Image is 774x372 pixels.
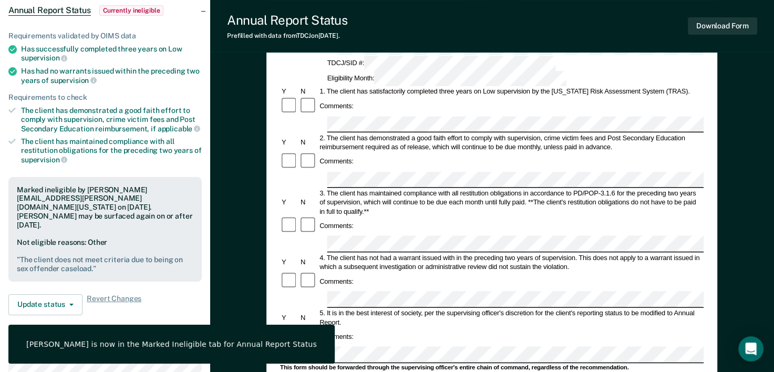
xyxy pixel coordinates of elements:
[318,221,355,230] div: Comments:
[8,5,91,16] span: Annual Report Status
[318,101,355,110] div: Comments:
[87,294,141,315] span: Revert Changes
[280,257,299,266] div: Y
[21,156,67,164] span: supervision
[318,332,355,341] div: Comments:
[21,137,202,164] div: The client has maintained compliance with all restitution obligations for the preceding two years of
[280,198,299,206] div: Y
[318,157,355,166] div: Comments:
[99,5,164,16] span: Currently ineligible
[17,185,193,230] div: Marked ineligible by [PERSON_NAME][EMAIL_ADDRESS][PERSON_NAME][DOMAIN_NAME][US_STATE] on [DATE]. ...
[318,253,704,271] div: 4. The client has not had a warrant issued with in the preceding two years of supervision. This d...
[21,45,202,63] div: Has successfully completed three years on Low
[8,294,82,315] button: Update status
[50,76,97,85] span: supervision
[26,339,317,349] div: [PERSON_NAME] is now in the Marked Ineligible tab for Annual Report Status
[688,17,757,35] button: Download Form
[326,71,568,86] div: Eligibility Month:
[21,106,202,133] div: The client has demonstrated a good faith effort to comply with supervision, crime victim fees and...
[8,93,202,102] div: Requirements to check
[318,277,355,286] div: Comments:
[280,138,299,147] div: Y
[227,32,347,39] div: Prefilled with data from TDCJ on [DATE] .
[318,133,704,152] div: 2. The client has demonstrated a good faith effort to comply with supervision, crime victim fees ...
[21,67,202,85] div: Has had no warrants issued within the preceding two years of
[299,198,318,206] div: N
[326,56,558,71] div: TDCJ/SID #:
[280,87,299,96] div: Y
[318,308,704,327] div: 5. It is in the best interest of society, per the supervising officer's discretion for the client...
[21,54,67,62] span: supervision
[280,313,299,322] div: Y
[318,87,704,96] div: 1. The client has satisfactorily completed three years on Low supervision by the [US_STATE] Risk ...
[8,32,202,40] div: Requirements validated by OIMS data
[280,364,704,371] div: This form should be forwarded through the supervising officer's entire chain of command, regardle...
[299,87,318,96] div: N
[17,255,193,273] pre: " The client does not meet criteria due to being on sex offender caseload. "
[158,125,200,133] span: applicable
[738,336,763,361] div: Open Intercom Messenger
[227,13,347,28] div: Annual Report Status
[299,138,318,147] div: N
[299,313,318,322] div: N
[318,189,704,216] div: 3. The client has maintained compliance with all restitution obligations in accordance to PD/POP-...
[17,238,193,273] div: Not eligible reasons: Other
[299,257,318,266] div: N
